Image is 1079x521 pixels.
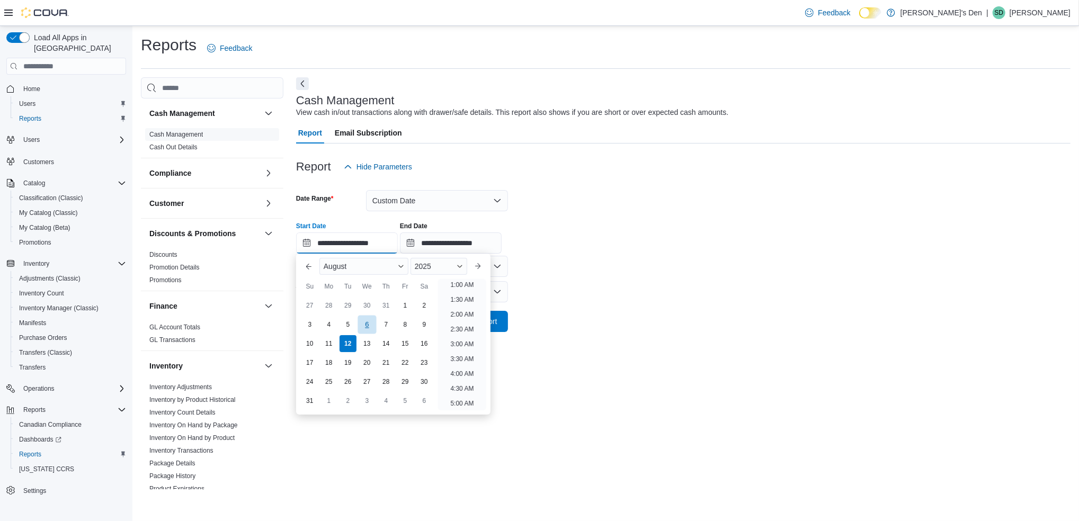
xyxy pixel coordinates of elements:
[446,293,478,306] li: 1:30 AM
[446,382,478,395] li: 4:30 AM
[149,336,195,344] a: GL Transactions
[324,262,347,271] span: August
[446,397,478,410] li: 5:00 AM
[2,154,130,169] button: Customers
[23,406,46,414] span: Reports
[469,258,486,275] button: Next month
[149,263,200,272] span: Promotion Details
[340,297,356,314] div: day-29
[19,334,67,342] span: Purchase Orders
[21,7,69,18] img: Cova
[15,192,87,204] a: Classification (Classic)
[15,448,46,461] a: Reports
[11,286,130,301] button: Inventory Count
[15,331,126,344] span: Purchase Orders
[296,232,398,254] input: Press the down key to enter a popover containing a calendar. Press the escape key to close the po...
[15,287,126,300] span: Inventory Count
[23,136,40,144] span: Users
[30,32,126,53] span: Load All Apps in [GEOGRAPHIC_DATA]
[298,122,322,143] span: Report
[149,323,200,331] span: GL Account Totals
[397,392,414,409] div: day-5
[493,262,502,271] button: Open list of options
[19,257,126,270] span: Inventory
[359,335,376,352] div: day-13
[320,392,337,409] div: day-1
[11,205,130,220] button: My Catalog (Classic)
[320,335,337,352] div: day-11
[818,7,850,18] span: Feedback
[446,323,478,336] li: 2:30 AM
[359,297,376,314] div: day-30
[397,373,414,390] div: day-29
[378,335,395,352] div: day-14
[149,228,260,239] button: Discounts & Promotions
[19,289,64,298] span: Inventory Count
[15,361,50,374] a: Transfers
[149,143,198,151] a: Cash Out Details
[416,354,433,371] div: day-23
[149,434,235,442] a: Inventory On Hand by Product
[19,484,50,497] a: Settings
[359,392,376,409] div: day-3
[149,108,215,119] h3: Cash Management
[397,316,414,333] div: day-8
[11,316,130,330] button: Manifests
[19,114,41,123] span: Reports
[378,297,395,314] div: day-31
[320,354,337,371] div: day-18
[23,85,40,93] span: Home
[149,168,260,178] button: Compliance
[149,251,177,258] a: Discounts
[320,316,337,333] div: day-4
[19,403,126,416] span: Reports
[378,316,395,333] div: day-7
[859,7,881,19] input: Dark Mode
[438,279,486,410] ul: Time
[19,133,126,146] span: Users
[19,484,126,497] span: Settings
[11,432,130,447] a: Dashboards
[358,316,376,334] div: day-6
[11,191,130,205] button: Classification (Classic)
[300,296,434,410] div: August, 2025
[493,288,502,296] button: Open list of options
[15,236,56,249] a: Promotions
[411,258,467,275] div: Button. Open the year selector. 2025 is currently selected.
[149,198,260,209] button: Customer
[23,179,45,187] span: Catalog
[19,82,126,95] span: Home
[11,462,130,477] button: [US_STATE] CCRS
[19,304,99,312] span: Inventory Manager (Classic)
[149,383,212,391] span: Inventory Adjustments
[19,194,83,202] span: Classification (Classic)
[149,361,260,371] button: Inventory
[19,403,50,416] button: Reports
[149,447,213,454] a: Inventory Transactions
[446,367,478,380] li: 4:00 AM
[296,160,331,173] h3: Report
[149,264,200,271] a: Promotion Details
[2,402,130,417] button: Reports
[11,301,130,316] button: Inventory Manager (Classic)
[416,297,433,314] div: day-2
[300,258,317,275] button: Previous Month
[340,335,356,352] div: day-12
[11,96,130,111] button: Users
[19,100,35,108] span: Users
[220,43,252,53] span: Feedback
[19,223,70,232] span: My Catalog (Beta)
[416,316,433,333] div: day-9
[378,373,395,390] div: day-28
[15,302,103,315] a: Inventory Manager (Classic)
[19,238,51,247] span: Promotions
[995,6,1004,19] span: SD
[15,236,126,249] span: Promotions
[149,276,182,284] a: Promotions
[19,177,126,190] span: Catalog
[415,262,431,271] span: 2025
[301,335,318,352] div: day-10
[446,338,478,351] li: 3:00 AM
[23,384,55,393] span: Operations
